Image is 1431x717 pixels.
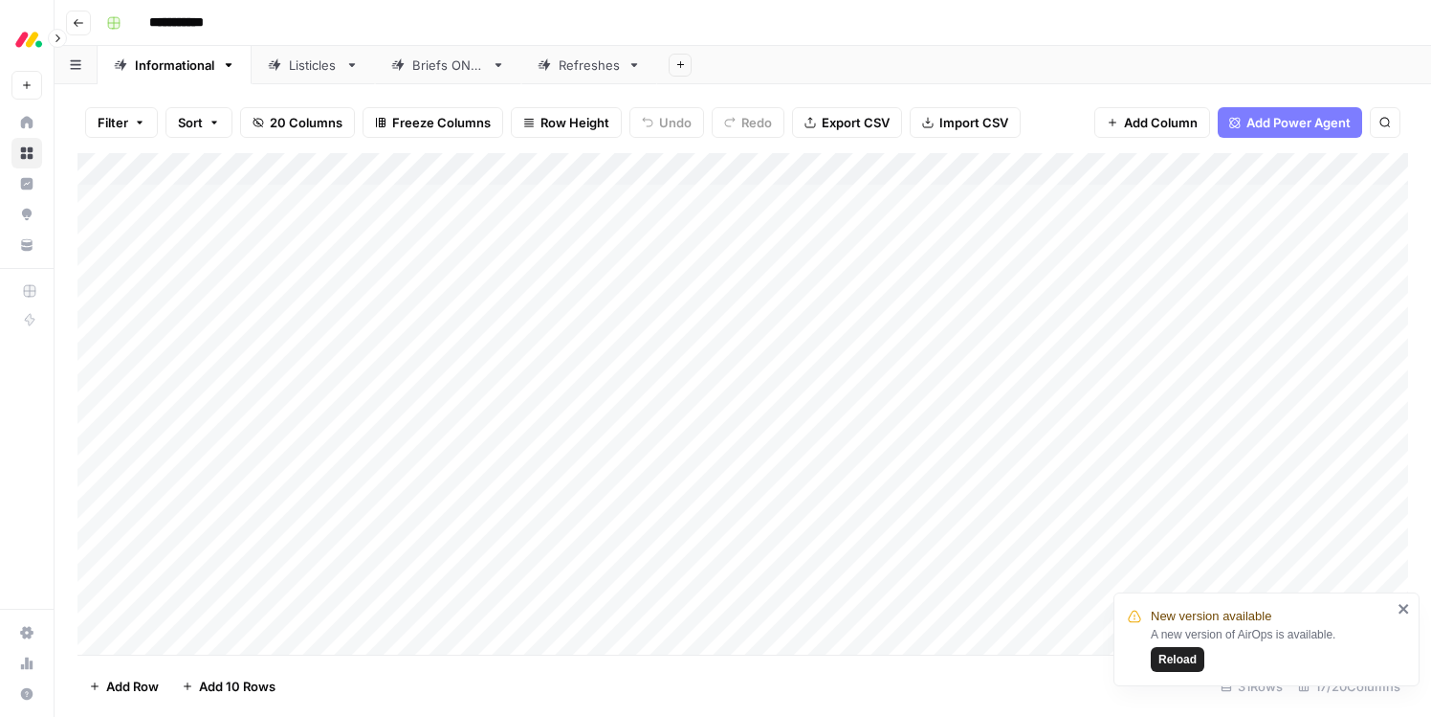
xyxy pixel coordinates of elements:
button: Export CSV [792,107,902,138]
button: Import CSV [910,107,1021,138]
span: Sort [178,113,203,132]
div: A new version of AirOps is available. [1151,626,1392,672]
button: Help + Support [11,679,42,709]
button: Add Power Agent [1218,107,1362,138]
span: Add 10 Rows [199,677,275,696]
button: Filter [85,107,158,138]
img: Monday.com Logo [11,22,46,56]
div: Refreshes [559,56,620,75]
button: Undo [629,107,704,138]
a: Refreshes [521,46,657,84]
div: 31 Rows [1213,671,1290,702]
span: 20 Columns [270,113,342,132]
a: Informational [98,46,252,84]
span: Reload [1158,651,1197,668]
button: Redo [712,107,784,138]
a: Home [11,107,42,138]
button: Row Height [511,107,622,138]
span: Add Row [106,677,159,696]
span: Freeze Columns [392,113,491,132]
a: Briefs ONLY [375,46,521,84]
button: Reload [1151,647,1204,672]
div: Informational [135,56,214,75]
span: Add Power Agent [1246,113,1351,132]
span: Row Height [540,113,609,132]
span: Add Column [1124,113,1198,132]
button: Sort [165,107,232,138]
span: Import CSV [939,113,1008,132]
div: Listicles [289,56,338,75]
button: Add 10 Rows [170,671,287,702]
a: Browse [11,138,42,168]
a: Settings [11,617,42,648]
div: Briefs ONLY [412,56,484,75]
a: Opportunities [11,199,42,230]
button: close [1398,601,1411,616]
button: Freeze Columns [363,107,503,138]
a: Usage [11,648,42,679]
div: 17/20 Columns [1290,671,1408,702]
span: New version available [1151,607,1271,626]
button: Add Column [1094,107,1210,138]
span: Undo [659,113,692,132]
a: Your Data [11,230,42,260]
button: 20 Columns [240,107,355,138]
button: Add Row [77,671,170,702]
span: Filter [98,113,128,132]
a: Listicles [252,46,375,84]
button: Workspace: Monday.com [11,15,42,63]
a: Insights [11,168,42,199]
span: Export CSV [822,113,890,132]
span: Redo [741,113,772,132]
